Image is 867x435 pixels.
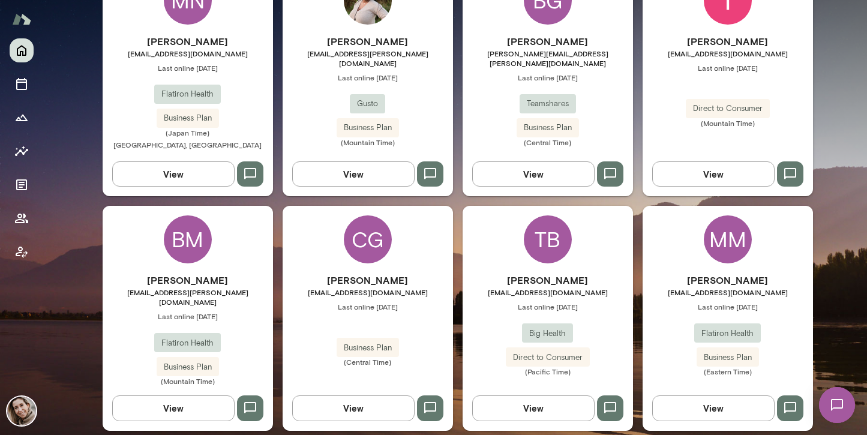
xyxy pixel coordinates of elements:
[472,161,595,187] button: View
[524,215,572,263] div: TB
[643,287,813,297] span: [EMAIL_ADDRESS][DOMAIN_NAME]
[10,106,34,130] button: Growth Plan
[103,49,273,58] span: [EMAIL_ADDRESS][DOMAIN_NAME]
[463,367,633,376] span: (Pacific Time)
[350,98,385,110] span: Gusto
[113,140,262,149] span: [GEOGRAPHIC_DATA], [GEOGRAPHIC_DATA]
[337,342,399,354] span: Business Plan
[522,328,573,340] span: Big Health
[103,63,273,73] span: Last online [DATE]
[154,337,221,349] span: Flatiron Health
[643,49,813,58] span: [EMAIL_ADDRESS][DOMAIN_NAME]
[643,273,813,287] h6: [PERSON_NAME]
[292,395,415,421] button: View
[283,273,453,287] h6: [PERSON_NAME]
[643,118,813,128] span: (Mountain Time)
[164,215,212,263] div: BM
[463,73,633,82] span: Last online [DATE]
[643,302,813,311] span: Last online [DATE]
[10,38,34,62] button: Home
[283,34,453,49] h6: [PERSON_NAME]
[10,173,34,197] button: Documents
[517,122,579,134] span: Business Plan
[157,361,219,373] span: Business Plan
[463,273,633,287] h6: [PERSON_NAME]
[643,63,813,73] span: Last online [DATE]
[337,122,399,134] span: Business Plan
[283,49,453,68] span: [EMAIL_ADDRESS][PERSON_NAME][DOMAIN_NAME]
[463,137,633,147] span: (Central Time)
[283,357,453,367] span: (Central Time)
[652,395,775,421] button: View
[154,88,221,100] span: Flatiron Health
[103,34,273,49] h6: [PERSON_NAME]
[643,367,813,376] span: (Eastern Time)
[10,240,34,264] button: Client app
[103,287,273,307] span: [EMAIL_ADDRESS][PERSON_NAME][DOMAIN_NAME]
[520,98,576,110] span: Teamshares
[686,103,770,115] span: Direct to Consumer
[283,302,453,311] span: Last online [DATE]
[463,34,633,49] h6: [PERSON_NAME]
[7,397,36,425] img: Laura Demuth
[463,49,633,68] span: [PERSON_NAME][EMAIL_ADDRESS][PERSON_NAME][DOMAIN_NAME]
[463,287,633,297] span: [EMAIL_ADDRESS][DOMAIN_NAME]
[283,287,453,297] span: [EMAIL_ADDRESS][DOMAIN_NAME]
[697,352,759,364] span: Business Plan
[643,34,813,49] h6: [PERSON_NAME]
[704,215,752,263] div: MM
[472,395,595,421] button: View
[157,112,219,124] span: Business Plan
[10,72,34,96] button: Sessions
[283,73,453,82] span: Last online [DATE]
[344,215,392,263] div: CG
[103,128,273,137] span: (Japan Time)
[292,161,415,187] button: View
[103,311,273,321] span: Last online [DATE]
[694,328,761,340] span: Flatiron Health
[112,395,235,421] button: View
[10,206,34,230] button: Members
[652,161,775,187] button: View
[12,8,31,31] img: Mento
[10,139,34,163] button: Insights
[103,273,273,287] h6: [PERSON_NAME]
[463,302,633,311] span: Last online [DATE]
[283,137,453,147] span: (Mountain Time)
[112,161,235,187] button: View
[506,352,590,364] span: Direct to Consumer
[103,376,273,386] span: (Mountain Time)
